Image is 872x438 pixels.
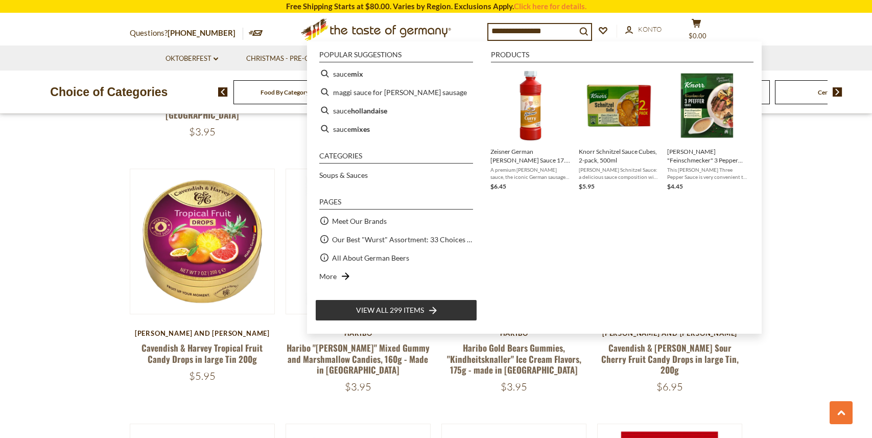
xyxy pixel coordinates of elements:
li: Soups & Sauces [315,166,477,184]
span: $4.45 [667,182,683,190]
span: $3.95 [189,125,216,138]
li: Products [491,51,753,62]
a: Haribo Gold Bears Gummies, "Kindheitsknaller" Ice Cream Flavors, 175g - made in [GEOGRAPHIC_DATA] [447,341,581,376]
li: View all 299 items [315,299,477,321]
a: Cavendish & [PERSON_NAME] Sour Cherry Fruit Candy Drops in large Tin, 200g [601,341,739,376]
li: Categories [319,152,473,164]
li: Zeisner German Curry Sauce 17.5 oz [486,64,575,196]
img: next arrow [833,87,842,97]
span: This [PERSON_NAME] Three Pepper Sauce is very convenient to add light and mild gravy with a peppe... [667,166,747,180]
span: Zeisner German [PERSON_NAME] Sauce 17.5 oz [490,147,571,165]
span: $0.00 [689,32,706,40]
li: All About German Beers [315,248,477,267]
span: $6.95 [656,380,683,393]
span: $5.95 [189,370,216,382]
a: Our Best "Wurst" Assortment: 33 Choices For The Grillabend [332,234,473,245]
a: Meet Our Brands [332,215,387,227]
li: More [315,267,477,285]
span: Knorr Schnitzel Sauce Cubes, 2-pack, 500ml [579,147,659,165]
a: [PERSON_NAME] "Feinschmecker" 3 Pepper Sauce Mix, 1.1 oz.This [PERSON_NAME] Three Pepper Sauce is... [667,68,747,192]
a: Food By Category [261,88,309,96]
span: $3.95 [501,380,527,393]
img: Zeisner curry sauce [493,68,568,143]
li: Meet Our Brands [315,212,477,230]
li: sauce mix [315,64,477,83]
a: Click here for details. [514,2,586,11]
span: $3.95 [345,380,371,393]
div: Haribo [286,329,431,337]
img: previous arrow [218,87,228,97]
li: sauce hollandaise [315,101,477,120]
b: mix [351,68,363,80]
span: Konto [638,25,662,33]
a: Oktoberfest [166,53,218,64]
a: Konto [625,24,662,35]
img: Cavendish & Harvey Tropical Fruit Candy Drops in large Tin 200g [130,169,275,314]
li: maggi sauce for curry sausage [315,83,477,101]
a: All About German Beers [332,252,409,264]
li: Knorr Schnitzel Sauce Cubes, 2-pack, 500ml [575,64,663,196]
b: hollandaise [351,105,387,117]
li: Our Best "Wurst" Assortment: 33 Choices For The Grillabend [315,230,477,248]
span: $5.95 [579,182,595,190]
img: Haribo "Balla-Balla" Mixed Gummy and Marshmallow Candies, 160g - Made in Germany [286,169,431,314]
span: $6.45 [490,182,506,190]
b: mixes [351,123,370,135]
p: Questions? [130,27,243,40]
span: View all 299 items [356,305,424,316]
span: A premium [PERSON_NAME] sauce, the iconic German sausage condiment, from Zeisner based in [GEOGRA... [490,166,571,180]
a: Soups & Sauces [319,169,368,181]
li: sauce mixes [315,120,477,138]
a: [PHONE_NUMBER] [168,28,235,37]
div: [PERSON_NAME] and [PERSON_NAME] [130,329,275,337]
div: Instant Search Results [307,41,762,334]
li: Popular suggestions [319,51,473,62]
span: [PERSON_NAME] "Feinschmecker" 3 Pepper Sauce Mix, 1.1 oz. [667,147,747,165]
a: Cereal [818,88,835,96]
li: Knorr "Feinschmecker" 3 Pepper Sauce Mix, 1.1 oz. [663,64,751,196]
a: Cavendish & Harvey Tropical Fruit Candy Drops in large Tin 200g [142,341,263,365]
a: Knorr Schnitzel Sauce cubesKnorr Schnitzel Sauce Cubes, 2-pack, 500ml[PERSON_NAME] Schnitzel Sauc... [579,68,659,192]
a: Zeisner curry sauceZeisner German [PERSON_NAME] Sauce 17.5 ozA premium [PERSON_NAME] sauce, the i... [490,68,571,192]
button: $0.00 [681,18,712,44]
a: Haribo "[PERSON_NAME]" Mixed Gummy and Marshmallow Candies, 160g - Made in [GEOGRAPHIC_DATA] [287,341,430,376]
img: Knorr Schnitzel Sauce cubes [582,68,656,143]
li: Pages [319,198,473,210]
a: Christmas - PRE-ORDER [246,53,334,64]
span: [PERSON_NAME] Schnitzel Sauce: a delicious sauce composition with aromatic herbs and a fine cream... [579,166,659,180]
